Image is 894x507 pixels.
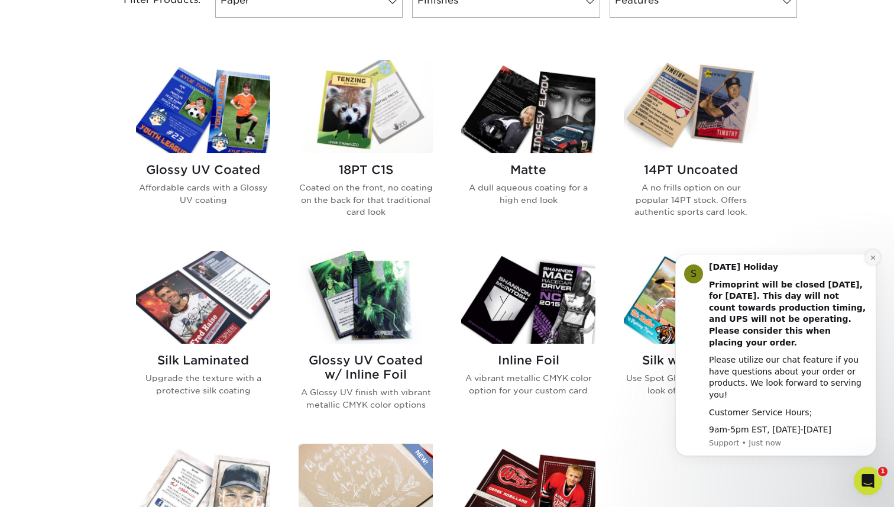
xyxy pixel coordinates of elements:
h2: Silk Laminated [136,353,270,367]
a: 18PT C1S Trading Cards 18PT C1S Coated on the front, no coating on the back for that traditional ... [299,60,433,237]
p: A Glossy UV finish with vibrant metallic CMYK color options [299,386,433,411]
img: 18PT C1S Trading Cards [299,60,433,153]
a: Glossy UV Coated Trading Cards Glossy UV Coated Affordable cards with a Glossy UV coating [136,60,270,237]
p: Affordable cards with a Glossy UV coating [136,182,270,206]
img: Glossy UV Coated w/ Inline Foil Trading Cards [299,251,433,344]
iframe: Google Customer Reviews [3,471,101,503]
h2: 14PT Uncoated [624,163,758,177]
p: Use Spot Gloss to enhance the look of your silk card [624,372,758,396]
img: New Product [403,444,433,479]
p: A no frills option on our popular 14PT stock. Offers authentic sports card look. [624,182,758,218]
img: Silk w/ Spot UV Trading Cards [624,251,758,344]
h2: Glossy UV Coated [136,163,270,177]
a: Glossy UV Coated w/ Inline Foil Trading Cards Glossy UV Coated w/ Inline Foil A Glossy UV finish ... [299,251,433,430]
p: Upgrade the texture with a protective silk coating [136,372,270,396]
h2: Inline Foil [461,353,595,367]
h2: Silk w/ Spot UV [624,353,758,367]
iframe: Intercom live chat [854,467,882,495]
h2: Matte [461,163,595,177]
img: Glossy UV Coated Trading Cards [136,60,270,153]
img: 14PT Uncoated Trading Cards [624,60,758,153]
a: Inline Foil Trading Cards Inline Foil A vibrant metallic CMYK color option for your custom card [461,251,595,430]
h2: Glossy UV Coated w/ Inline Foil [299,353,433,382]
a: 14PT Uncoated Trading Cards 14PT Uncoated A no frills option on our popular 14PT stock. Offers au... [624,60,758,237]
iframe: Intercom notifications message [657,248,894,475]
h2: 18PT C1S [299,163,433,177]
a: Matte Trading Cards Matte A dull aqueous coating for a high end look [461,60,595,237]
p: A vibrant metallic CMYK color option for your custom card [461,372,595,396]
img: Inline Foil Trading Cards [461,251,595,344]
span: 1 [878,467,887,476]
img: Matte Trading Cards [461,60,595,153]
img: Silk Laminated Trading Cards [136,251,270,344]
a: Silk Laminated Trading Cards Silk Laminated Upgrade the texture with a protective silk coating [136,251,270,430]
p: A dull aqueous coating for a high end look [461,182,595,206]
p: Coated on the front, no coating on the back for that traditional card look [299,182,433,218]
a: Silk w/ Spot UV Trading Cards Silk w/ Spot UV Use Spot Gloss to enhance the look of your silk card [624,251,758,430]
